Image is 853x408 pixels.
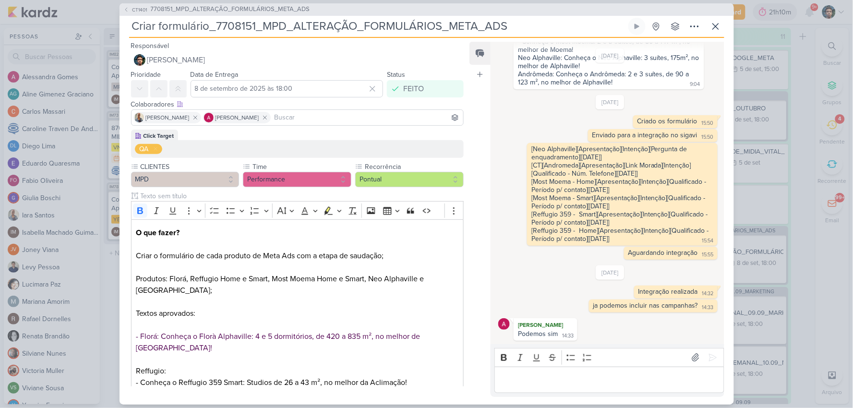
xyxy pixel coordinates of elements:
[136,251,384,261] span: Criar o formulário de cada produto de Meta Ads com a etapa de saudação;
[702,120,714,127] div: 15:50
[139,191,464,201] input: Texto sem título
[136,332,420,353] span: - Florá: Conheça o Florà Alphaville: 4 e 5 dormitórios, de 420 a 835 m², no melhor de [GEOGRAPHIC...
[531,227,711,243] div: [Reffugio 359 - Home][Apresentação][Intenção][Qualificado - Período p/ contato][[DATE]]
[146,113,190,122] span: [PERSON_NAME]
[494,367,724,393] div: Editor editing area: main
[191,71,239,79] label: Data de Entrega
[562,332,574,340] div: 14:33
[134,54,145,66] img: Nelito Junior
[131,51,464,69] button: [PERSON_NAME]
[387,80,464,97] button: FEITO
[129,18,626,35] input: Kard Sem Título
[131,99,464,109] div: Colaboradores
[131,42,169,50] label: Responsável
[531,161,713,178] div: [CT][Andromeda][Apresentação][Link Morada][Intenção][Qualificado - Núm. Telefone][[DATE]]
[243,172,351,187] button: Performance
[638,288,698,296] div: Integração realizada
[702,290,714,298] div: 14:32
[273,112,462,123] input: Buscar
[131,172,240,187] button: MPD
[494,348,724,367] div: Editor toolbar
[204,113,214,122] img: Alessandra Gomes
[134,113,144,122] img: Iara Santos
[628,249,698,257] div: Aguardando integração
[403,83,424,95] div: FEITO
[531,210,713,227] div: [Reffugio 359 - Smart][Apresentação][Intenção][Qualificado - Período p/ contato][[DATE]]
[140,144,149,154] div: QA
[364,162,464,172] label: Recorrência
[592,131,697,139] div: Enviado para a integração no sigavi
[702,304,714,312] div: 14:33
[140,162,240,172] label: CLIENTES
[518,330,558,338] div: Podemos sim
[355,172,464,187] button: Pontual
[633,23,641,30] div: Ligar relógio
[690,81,700,88] div: 9:04
[498,318,510,330] img: Alessandra Gomes
[131,201,464,220] div: Editor toolbar
[593,301,698,310] div: ja podemos incluir nas campanhas?
[702,133,714,141] div: 15:50
[702,251,714,259] div: 15:55
[144,132,174,140] div: Click Target
[136,274,424,295] span: Produtos: Florá, Reffugio Home e Smart, Most Moema Home e Smart, Neo Alphaville e [GEOGRAPHIC_DATA];
[516,320,576,330] div: [PERSON_NAME]
[216,113,259,122] span: [PERSON_NAME]
[531,194,713,210] div: [Most Moema - Smart][Apresentação][Intenção][Qualificado - Período p/ contato][[DATE]]
[387,71,405,79] label: Status
[702,237,714,245] div: 15:54
[191,80,384,97] input: Select a date
[637,117,697,125] div: Criado os formulário
[131,71,161,79] label: Prioridade
[136,309,195,318] span: Textos aprovados:
[147,54,205,66] span: [PERSON_NAME]
[531,178,713,194] div: [Most Moema - Home][Apresentação][Intenção][Qualificado - Período p/ contato][[DATE]]
[136,228,180,238] strong: O que fazer?
[252,162,351,172] label: Time
[531,145,713,161] div: [Neo Alphaville][Apresentação][Intenção][Pergunta de enquadramento][[DATE]]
